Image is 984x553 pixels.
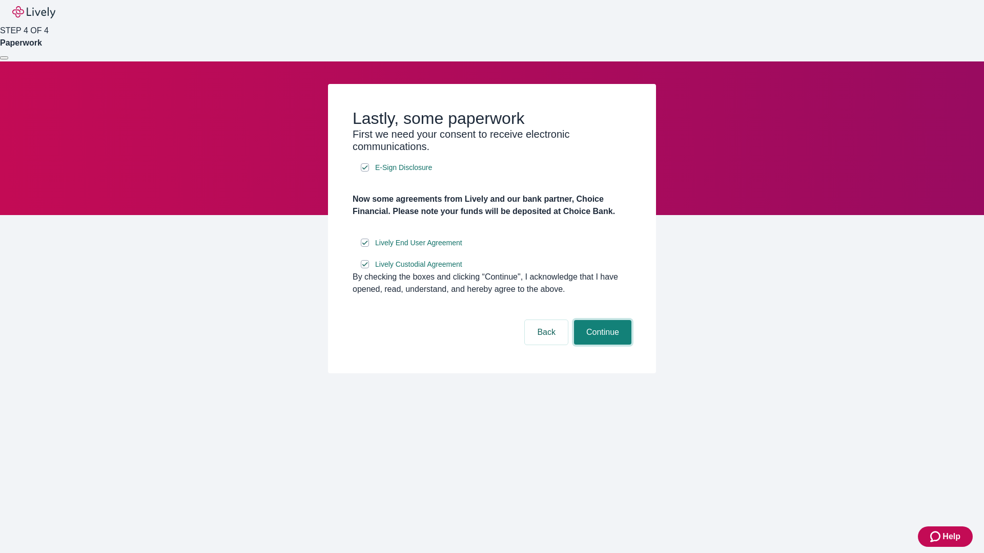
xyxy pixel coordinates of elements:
h4: Now some agreements from Lively and our bank partner, Choice Financial. Please note your funds wi... [353,193,631,218]
div: By checking the boxes and clicking “Continue", I acknowledge that I have opened, read, understand... [353,271,631,295]
span: E-Sign Disclosure [375,162,432,173]
svg: Zendesk support icon [930,530,942,543]
button: Zendesk support iconHelp [918,526,973,547]
span: Help [942,530,960,543]
h2: Lastly, some paperwork [353,109,631,128]
button: Continue [574,320,631,345]
h3: First we need your consent to receive electronic communications. [353,128,631,153]
a: e-sign disclosure document [373,237,464,249]
button: Back [525,320,568,345]
a: e-sign disclosure document [373,161,434,174]
a: e-sign disclosure document [373,258,464,271]
span: Lively End User Agreement [375,238,462,248]
img: Lively [12,6,55,18]
span: Lively Custodial Agreement [375,259,462,270]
